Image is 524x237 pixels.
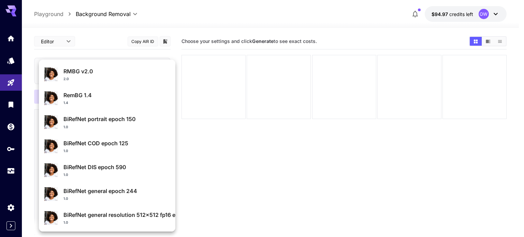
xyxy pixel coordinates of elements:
p: 1.0 [63,220,68,225]
p: 1.0 [63,196,68,201]
p: RemBG 1.4 [63,91,170,99]
p: BiRefNet COD epoch 125 [63,139,170,147]
p: 1.0 [63,124,68,130]
p: BiRefNet general resolution 512x512 fp16 epoch 216 [63,211,170,219]
div: RMBG v2.02.0 [44,64,170,84]
div: BiRefNet portrait epoch 1501.0 [44,112,170,132]
p: 1.0 [63,172,68,177]
p: 1.0 [63,148,68,153]
div: BiRefNet general epoch 2441.0 [44,184,170,204]
p: BiRefNet portrait epoch 150 [63,115,170,123]
p: BiRefNet general epoch 244 [63,187,170,195]
p: 1.4 [63,100,68,105]
div: RemBG 1.41.4 [44,88,170,108]
div: BiRefNet general resolution 512x512 fp16 epoch 2161.0 [44,208,170,228]
div: BiRefNet COD epoch 1251.0 [44,136,170,156]
p: BiRefNet DIS epoch 590 [63,163,170,171]
div: BiRefNet DIS epoch 5901.0 [44,160,170,180]
p: 2.0 [63,76,69,82]
p: RMBG v2.0 [63,67,170,75]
